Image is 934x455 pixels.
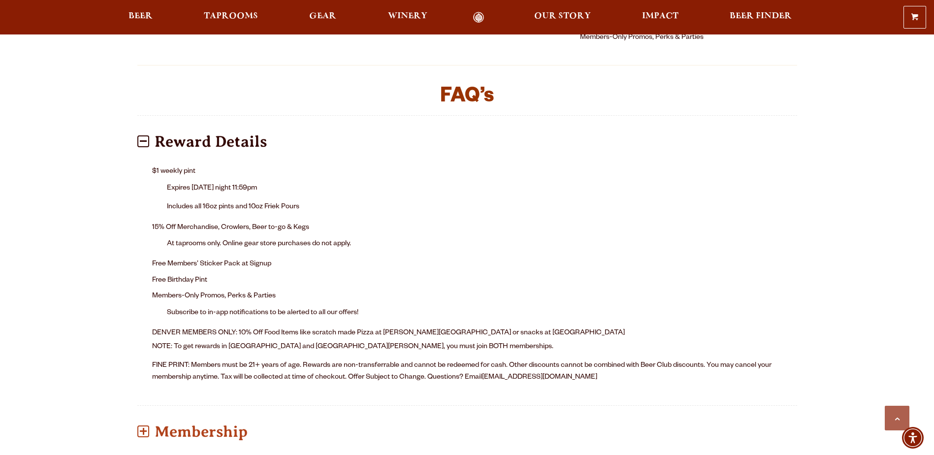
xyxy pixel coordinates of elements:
span: Beer [129,12,153,20]
a: Scroll to top [885,406,909,430]
span: Our Story [534,12,591,20]
li: At taprooms only. Online gear store purchases do not apply. [167,236,782,252]
span: Taprooms [204,12,258,20]
p: Reward Details [137,124,797,159]
div: Accessibility Menu [902,427,924,449]
li: DENVER MEMBERS ONLY: 10% Off Food Items like scratch made Pizza at [PERSON_NAME][GEOGRAPHIC_DATA]... [152,325,782,341]
span: Gear [309,12,336,20]
a: Gear [303,12,343,23]
li: Free Birthday Pint [152,273,782,289]
p: FINE PRINT: Members must be 21+ years of age. Rewards are non-transferrable and cannot be redeeme... [152,360,782,384]
span: FAQ’s [440,87,494,109]
a: Our Story [528,12,597,23]
span: Impact [642,12,678,20]
div: Members-Only Promos, Perks & Parties [487,32,797,44]
a: Odell Home [460,12,497,23]
a: Impact [636,12,685,23]
p: NOTE: To get rewards in [GEOGRAPHIC_DATA] and [GEOGRAPHIC_DATA][PERSON_NAME], you must join BOTH ... [152,341,782,353]
li: Free Members’ Sticker Pack at Signup [152,257,782,272]
span: Beer Finder [730,12,792,20]
p: Membership [137,414,797,449]
a: Winery [382,12,434,23]
a: Beer Finder [723,12,798,23]
a: [EMAIL_ADDRESS][DOMAIN_NAME] [482,374,597,382]
li: $1 weekly pint [152,164,782,220]
li: 15% Off Merchandise, Crowlers, Beer to-go & Kegs [152,220,782,257]
a: Taprooms [197,12,264,23]
a: Beer [122,12,159,23]
li: Subscribe to in-app notifications to be alerted to all our offers! [167,305,782,321]
li: Expires [DATE] night 11:59pm [167,181,782,196]
span: Winery [388,12,427,20]
li: Members-Only Promos, Perks & Parties [152,289,782,325]
li: Includes all 16oz pints and 10oz Friek Pours [167,199,782,215]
